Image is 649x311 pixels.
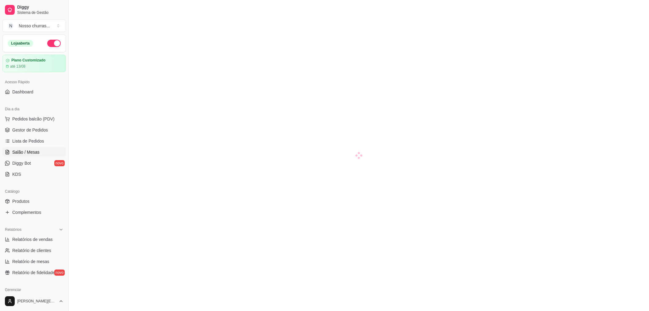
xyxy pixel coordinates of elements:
[12,236,53,242] span: Relatórios de vendas
[2,257,66,266] a: Relatório de mesas
[17,10,63,15] span: Sistema de Gestão
[12,160,31,166] span: Diggy Bot
[12,127,48,133] span: Gestor de Pedidos
[2,187,66,196] div: Catálogo
[11,58,45,63] article: Plano Customizado
[12,171,21,177] span: KDS
[12,258,49,265] span: Relatório de mesas
[2,196,66,206] a: Produtos
[17,299,56,304] span: [PERSON_NAME][EMAIL_ADDRESS][DOMAIN_NAME]
[5,227,21,232] span: Relatórios
[2,234,66,244] a: Relatórios de vendas
[2,207,66,217] a: Complementos
[17,5,63,10] span: Diggy
[2,169,66,179] a: KDS
[2,147,66,157] a: Salão / Mesas
[2,158,66,168] a: Diggy Botnovo
[8,23,14,29] span: N
[2,77,66,87] div: Acesso Rápido
[2,246,66,255] a: Relatório de clientes
[8,40,33,47] div: Loja aberta
[12,198,29,204] span: Produtos
[2,55,66,72] a: Plano Customizadoaté 13/08
[2,136,66,146] a: Lista de Pedidos
[2,20,66,32] button: Select a team
[19,23,50,29] div: Nosso churras ...
[12,116,55,122] span: Pedidos balcão (PDV)
[2,104,66,114] div: Dia a dia
[10,64,25,69] article: até 13/08
[2,294,66,309] button: [PERSON_NAME][EMAIL_ADDRESS][DOMAIN_NAME]
[2,285,66,295] div: Gerenciar
[12,149,40,155] span: Salão / Mesas
[2,114,66,124] button: Pedidos balcão (PDV)
[2,125,66,135] a: Gestor de Pedidos
[47,40,61,47] button: Alterar Status
[12,247,51,254] span: Relatório de clientes
[12,89,33,95] span: Dashboard
[12,138,44,144] span: Lista de Pedidos
[2,87,66,97] a: Dashboard
[12,270,55,276] span: Relatório de fidelidade
[2,2,66,17] a: DiggySistema de Gestão
[2,268,66,278] a: Relatório de fidelidadenovo
[12,209,41,215] span: Complementos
